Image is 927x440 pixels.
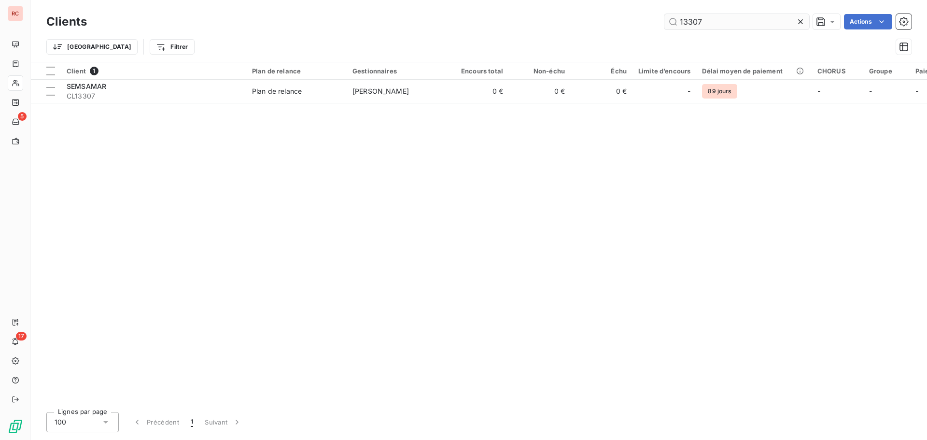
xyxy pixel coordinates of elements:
button: Suivant [199,412,248,432]
button: [GEOGRAPHIC_DATA] [46,39,138,55]
h3: Clients [46,13,87,30]
div: Gestionnaires [352,67,441,75]
button: 1 [185,412,199,432]
span: - [869,87,872,95]
iframe: Intercom live chat [894,407,917,430]
input: Rechercher [664,14,809,29]
div: Plan de relance [252,67,341,75]
td: 0 € [509,80,571,103]
span: - [915,87,918,95]
span: 5 [18,112,27,121]
div: Groupe [869,67,904,75]
span: 17 [16,332,27,341]
div: Encours total [453,67,503,75]
button: Filtrer [150,39,194,55]
div: Limite d’encours [638,67,690,75]
span: CL13307 [67,91,240,101]
span: 1 [90,67,98,75]
div: Plan de relance [252,86,302,96]
span: 89 jours [702,84,737,99]
div: RC [8,6,23,21]
td: 0 € [447,80,509,103]
div: Échu [576,67,627,75]
span: [PERSON_NAME] [352,87,409,95]
span: 1 [191,417,193,427]
div: CHORUS [817,67,857,75]
div: Délai moyen de paiement [702,67,805,75]
td: 0 € [571,80,632,103]
img: Logo LeanPay [8,419,23,434]
span: - [688,86,690,96]
button: Actions [844,14,892,29]
button: Précédent [126,412,185,432]
div: Non-échu [515,67,565,75]
span: 100 [55,417,66,427]
span: SEMSAMAR [67,82,106,90]
span: - [817,87,820,95]
span: Client [67,67,86,75]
